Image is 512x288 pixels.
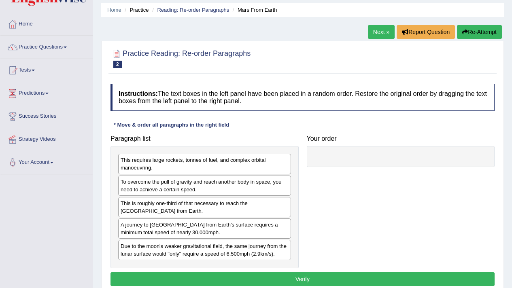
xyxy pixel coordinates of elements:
[0,151,93,172] a: Your Account
[231,6,277,14] li: Mars From Earth
[110,121,232,129] div: * Move & order all paragraphs in the right field
[123,6,149,14] li: Practice
[457,25,502,39] button: Re-Attempt
[0,36,93,56] a: Practice Questions
[307,135,495,142] h4: Your order
[0,59,93,79] a: Tests
[0,105,93,125] a: Success Stories
[113,61,122,68] span: 2
[110,48,251,68] h2: Practice Reading: Re-order Paragraphs
[107,7,121,13] a: Home
[110,135,299,142] h4: Paragraph list
[0,13,93,33] a: Home
[118,176,291,196] div: To overcome the pull of gravity and reach another body in space, you need to achieve a certain sp...
[119,90,158,97] b: Instructions:
[118,218,291,239] div: A journey to [GEOGRAPHIC_DATA] from Earth's surface requires a minimum total speed of nearly 30,0...
[0,82,93,102] a: Predictions
[368,25,395,39] a: Next »
[118,197,291,217] div: This is roughly one-third of that necessary to reach the [GEOGRAPHIC_DATA] from Earth.
[110,84,495,111] h4: The text boxes in the left panel have been placed in a random order. Restore the original order b...
[397,25,455,39] button: Report Question
[118,154,291,174] div: This requires large rockets, tonnes of fuel, and complex orbital manoeuvring.
[157,7,229,13] a: Reading: Re-order Paragraphs
[118,240,291,260] div: Due to the moon's weaker gravitational field, the same journey from the lunar surface would "only...
[110,272,495,286] button: Verify
[0,128,93,148] a: Strategy Videos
